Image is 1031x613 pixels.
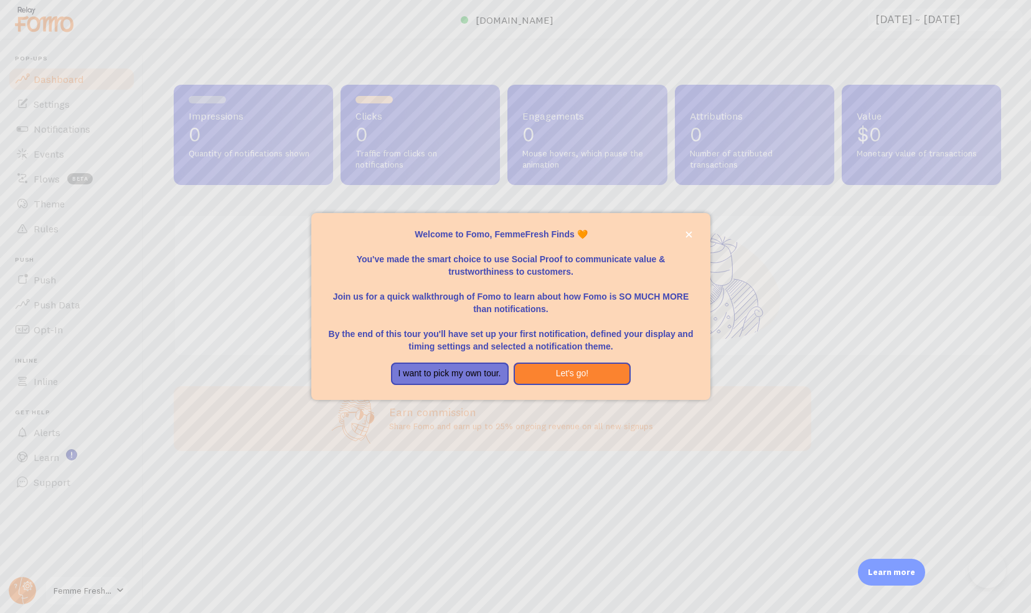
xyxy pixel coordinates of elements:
[858,559,925,586] div: Learn more
[868,566,915,578] p: Learn more
[682,228,695,241] button: close,
[514,363,631,385] button: Let's go!
[311,213,710,400] div: Welcome to Fomo, FemmeFresh Finds 🧡You&amp;#39;ve made the smart choice to use Social Proof to co...
[326,228,695,240] p: Welcome to Fomo, FemmeFresh Finds 🧡
[326,315,695,353] p: By the end of this tour you'll have set up your first notification, defined your display and timi...
[326,278,695,315] p: Join us for a quick walkthrough of Fomo to learn about how Fomo is SO MUCH MORE than notifications.
[391,363,509,385] button: I want to pick my own tour.
[326,240,695,278] p: You've made the smart choice to use Social Proof to communicate value & trustworthiness to custom...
